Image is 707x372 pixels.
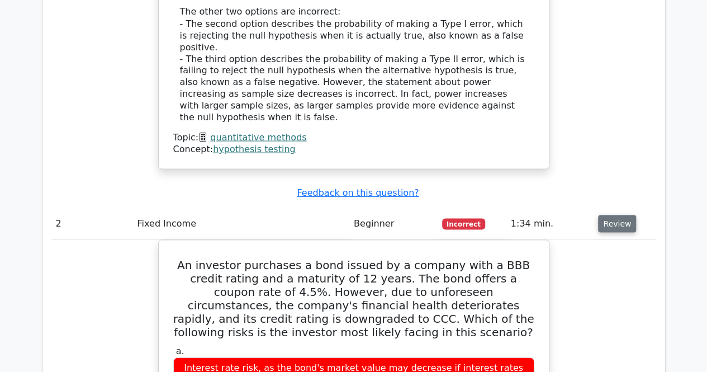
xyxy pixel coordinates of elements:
[506,208,594,239] td: 1:34 min.
[51,208,133,239] td: 2
[172,258,535,338] h5: An investor purchases a bond issued by a company with a BBB credit rating and a maturity of 12 ye...
[442,218,485,229] span: Incorrect
[213,143,295,154] a: hypothesis testing
[210,131,306,142] a: quantitative methods
[598,215,636,232] button: Review
[133,208,349,239] td: Fixed Income
[173,131,534,143] div: Topic:
[173,143,534,155] div: Concept:
[297,187,419,197] a: Feedback on this question?
[349,208,438,239] td: Beginner
[176,345,184,356] span: a.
